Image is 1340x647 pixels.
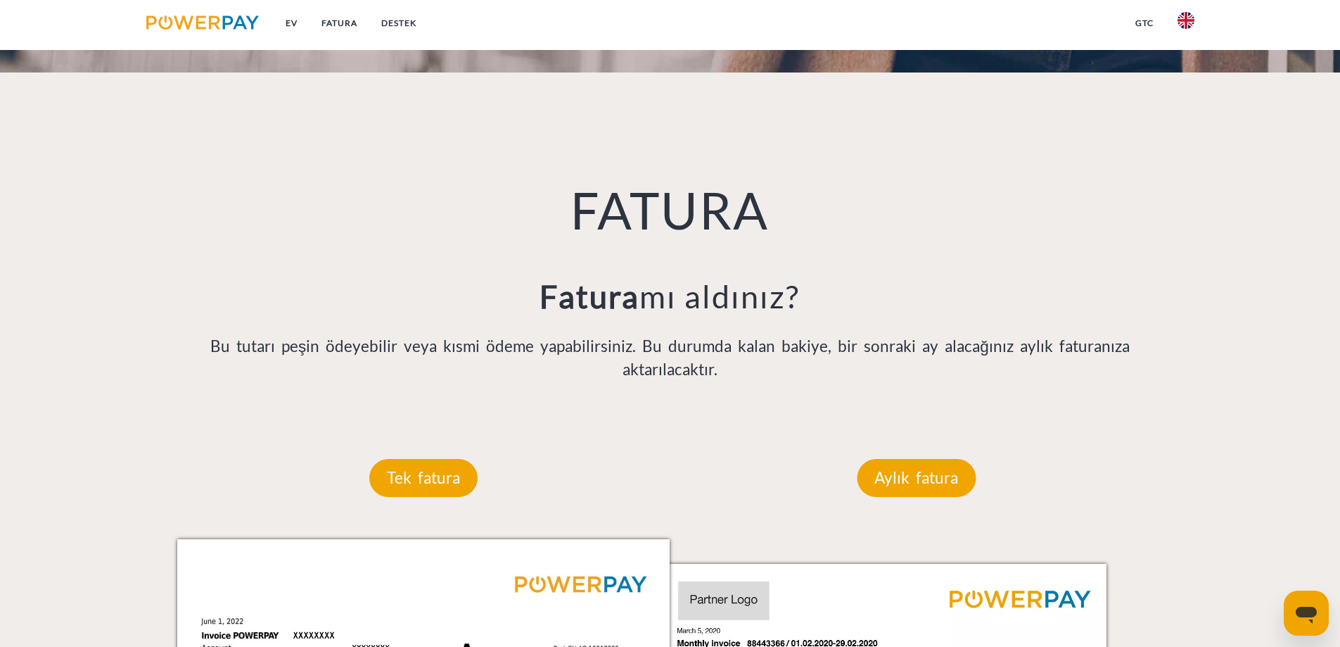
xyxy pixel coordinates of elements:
a: Ev [274,11,310,36]
font: FATURA [321,18,357,28]
font: Aylık fatura [874,468,958,487]
font: GTC [1135,18,1154,28]
font: Ev [286,18,298,28]
a: GTC [1123,11,1166,36]
img: en [1178,12,1194,29]
img: logo-powerpay.svg [146,15,260,30]
font: Fatura [540,277,639,315]
font: ? [786,277,800,315]
font: Tek fatura [387,468,460,487]
font: Bu tutarı peşin ödeyebilir veya kısmi ödeme yapabilirsiniz. Bu durumda kalan bakiye, bir sonraki ... [210,337,1130,379]
a: FATURA [310,11,369,36]
font: Destek [381,18,416,28]
iframe: Mesajlaşma penceresini başlatma düğmesi [1284,591,1329,636]
font: mı aldınız [639,277,786,315]
a: Destek [369,11,428,36]
font: FATURA [570,180,769,240]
